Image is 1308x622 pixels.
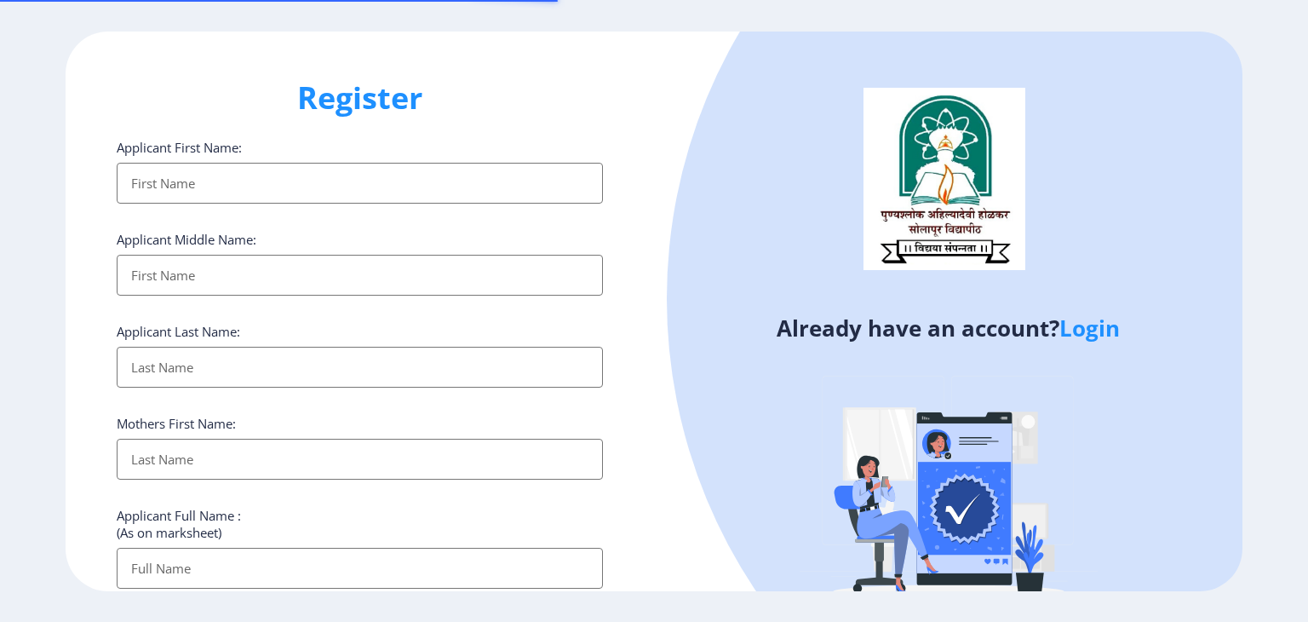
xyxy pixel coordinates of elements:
label: Applicant Full Name : (As on marksheet) [117,507,241,541]
input: First Name [117,163,603,204]
img: logo [863,88,1025,270]
input: First Name [117,255,603,296]
label: Applicant First Name: [117,139,242,156]
input: Full Name [117,548,603,589]
h1: Register [117,78,603,118]
label: Mothers First Name: [117,415,236,432]
input: Last Name [117,347,603,388]
label: Applicant Last Name: [117,323,240,340]
input: Last Name [117,439,603,480]
label: Applicant Middle Name: [117,231,256,248]
a: Login [1059,313,1120,343]
h4: Already have an account? [667,314,1230,342]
